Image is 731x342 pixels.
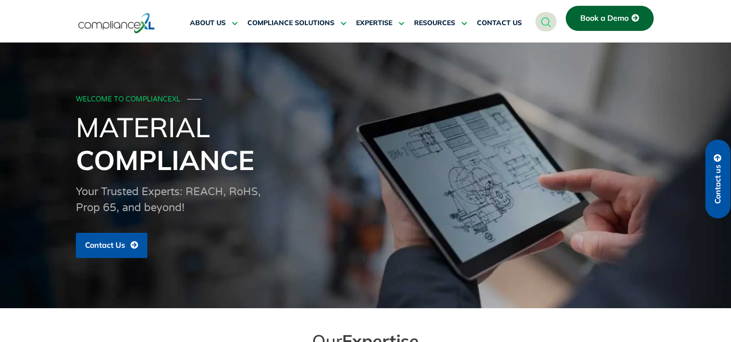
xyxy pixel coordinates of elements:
[76,185,261,214] span: Your Trusted Experts: REACH, RoHS, Prop 65, and beyond!
[76,143,254,177] span: Compliance
[76,96,653,104] div: WELCOME TO COMPLIANCEXL
[356,19,392,28] span: EXPERTISE
[356,12,404,35] a: EXPERTISE
[187,95,202,103] span: ───
[76,111,656,176] h1: Material
[580,14,629,23] span: Book a Demo
[566,6,654,31] a: Book a Demo
[190,12,238,35] a: ABOUT US
[414,12,467,35] a: RESOURCES
[477,19,522,28] span: CONTACT US
[414,19,455,28] span: RESOURCES
[247,12,346,35] a: COMPLIANCE SOLUTIONS
[190,19,226,28] span: ABOUT US
[714,165,722,204] span: Contact us
[535,12,557,31] a: navsearch-button
[477,12,522,35] a: CONTACT US
[76,233,147,258] a: Contact Us
[85,241,125,250] span: Contact Us
[705,140,731,218] a: Contact us
[247,19,334,28] span: COMPLIANCE SOLUTIONS
[78,12,155,34] img: logo-one.svg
